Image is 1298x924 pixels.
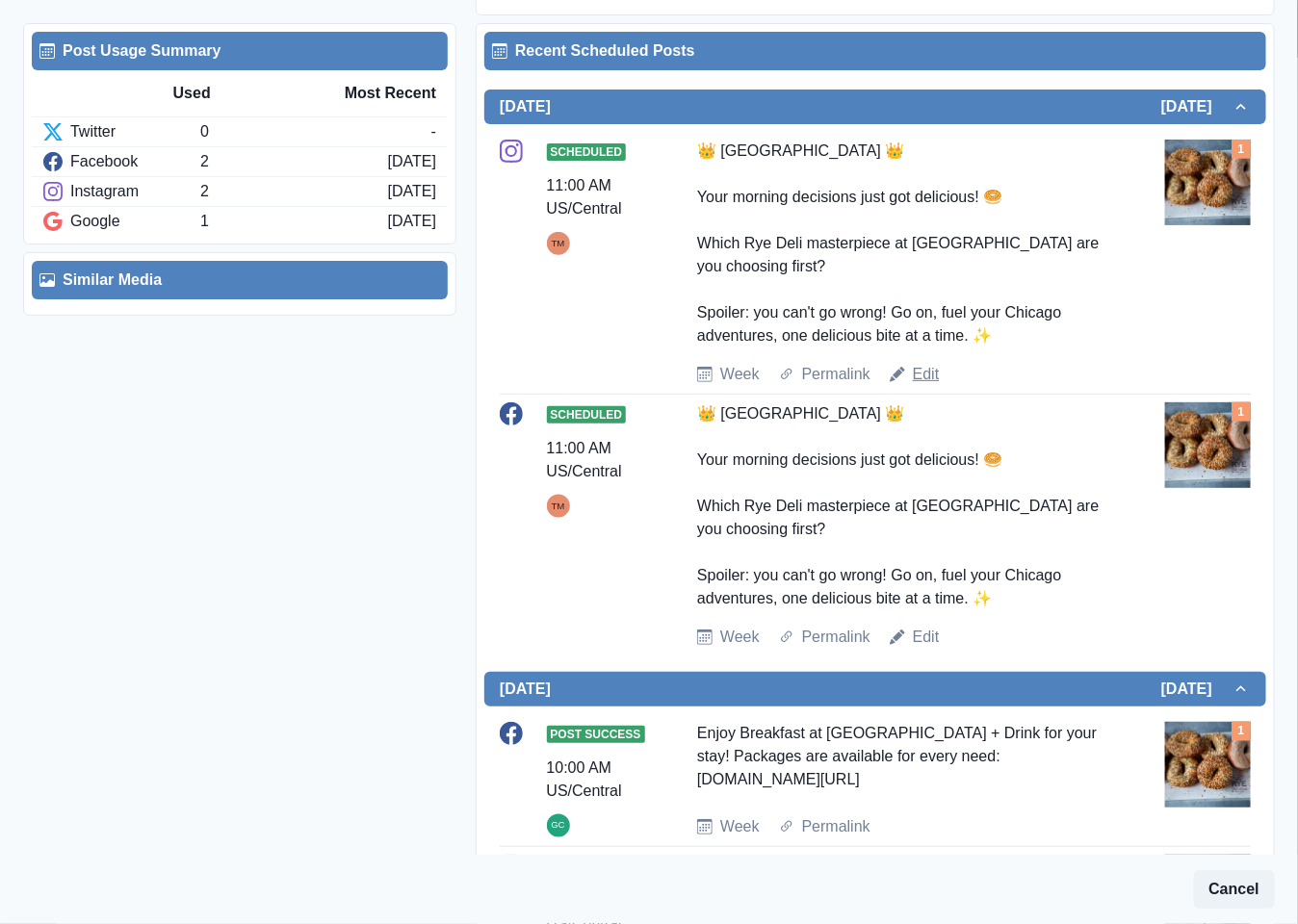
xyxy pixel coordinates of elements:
[913,363,940,386] a: Edit
[388,210,436,233] div: [DATE]
[43,180,200,203] div: Instagram
[552,495,565,518] div: Tony Manalo
[43,150,200,173] div: Facebook
[484,672,1266,706] button: [DATE][DATE]
[200,120,430,143] div: 0
[200,150,387,173] div: 2
[43,120,200,143] div: Twitter
[304,82,436,105] div: Most Recent
[1165,140,1251,225] img: azay2ii7slgy7urix0jh
[697,140,1110,347] div: 👑 [GEOGRAPHIC_DATA] 👑 Your morning decisions just got delicious! 🥯 Which Rye Deli masterpiece at ...
[547,437,643,483] div: 11:00 AM US/Central
[492,39,1259,63] div: Recent Scheduled Posts
[500,97,551,115] h2: [DATE]
[552,232,565,255] div: Tony Manalo
[1194,870,1275,909] button: Cancel
[802,626,870,649] a: Permalink
[388,150,436,173] div: [DATE]
[1165,402,1251,488] img: azay2ii7slgy7urix0jh
[697,722,1110,800] div: Enjoy Breakfast at [GEOGRAPHIC_DATA] + Drink for your stay! Packages are available for every need...
[720,626,760,649] a: Week
[388,180,436,203] div: [DATE]
[720,363,760,386] a: Week
[802,363,870,386] a: Permalink
[484,90,1266,124] button: [DATE][DATE]
[1232,722,1251,741] div: Total Media Attached
[1232,402,1251,422] div: Total Media Attached
[720,815,760,838] a: Week
[913,626,940,649] a: Edit
[697,402,1110,610] div: 👑 [GEOGRAPHIC_DATA] 👑 Your morning decisions just got delicious! 🥯 Which Rye Deli masterpiece at ...
[547,174,643,220] div: 11:00 AM US/Central
[551,814,564,837] div: Gizelle Carlos
[547,726,645,743] span: Post Success
[200,180,387,203] div: 2
[39,269,440,292] div: Similar Media
[1161,97,1232,115] h2: [DATE]
[547,757,643,803] div: 10:00 AM US/Central
[484,124,1266,672] div: [DATE][DATE]
[43,210,200,233] div: Google
[1232,140,1251,159] div: Total Media Attached
[500,680,551,698] h2: [DATE]
[1161,680,1232,698] h2: [DATE]
[39,39,440,63] div: Post Usage Summary
[173,82,305,105] div: Used
[200,210,387,233] div: 1
[547,143,627,161] span: Scheduled
[547,406,627,423] span: Scheduled
[431,120,436,143] div: -
[802,815,870,838] a: Permalink
[1165,722,1251,808] img: azay2ii7slgy7urix0jh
